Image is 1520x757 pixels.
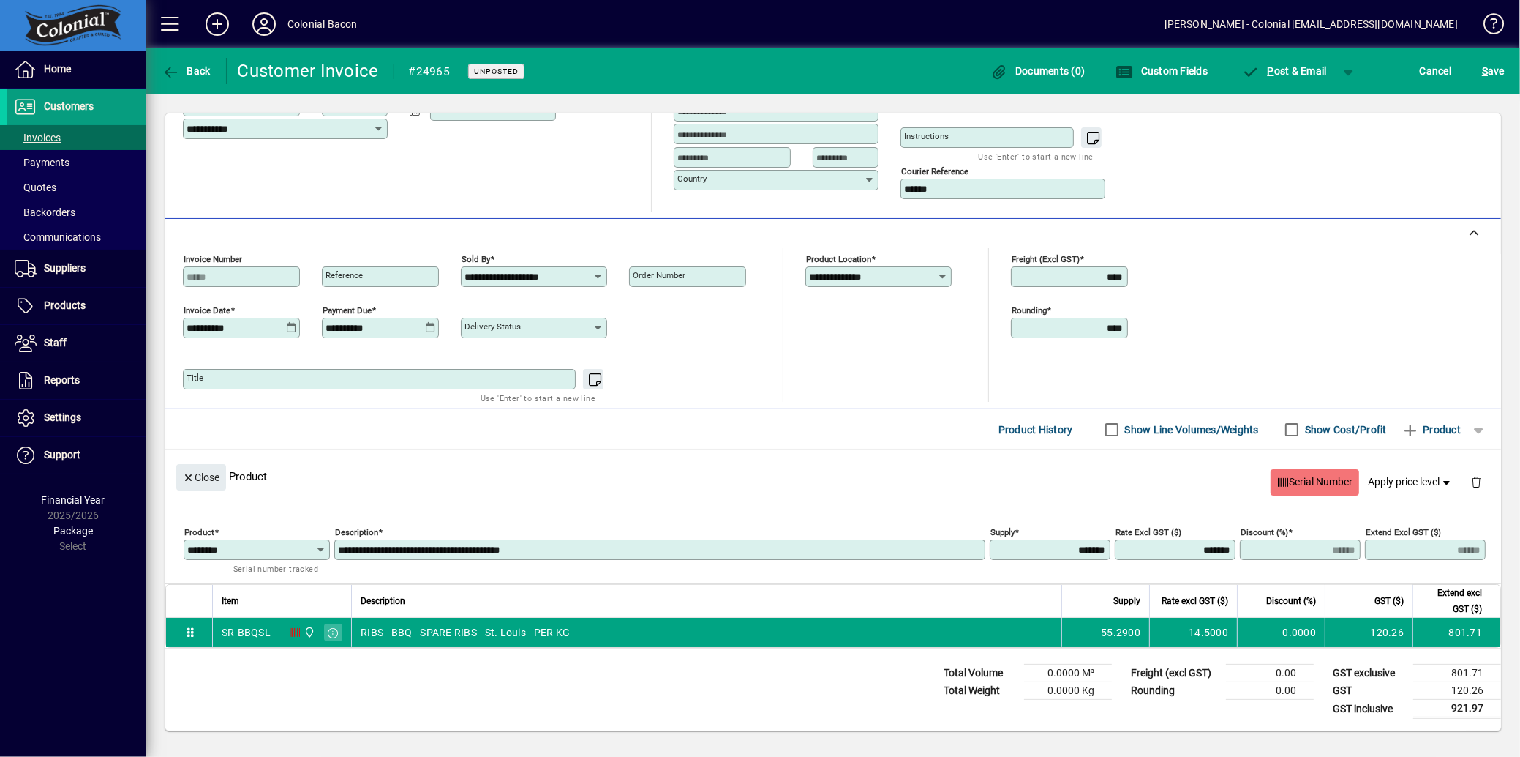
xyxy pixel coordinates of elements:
span: Product History [998,418,1073,441]
button: Close [176,464,226,491]
a: Staff [7,325,146,362]
span: Invoices [15,132,61,143]
mat-label: Invoice date [184,305,230,316]
span: Rate excl GST ($) [1162,593,1228,609]
span: Custom Fields [1115,65,1208,77]
td: 0.00 [1226,665,1314,682]
mat-label: Rounding [1012,305,1047,316]
mat-label: Reference [326,270,363,280]
span: Serial Number [1276,470,1353,494]
button: Cancel [1416,58,1456,84]
span: Payments [15,157,69,168]
span: ave [1482,59,1505,83]
span: Back [162,65,211,77]
mat-label: Discount (%) [1241,527,1288,537]
td: Total Volume [936,665,1024,682]
a: Home [7,51,146,88]
span: ost & Email [1242,65,1327,77]
a: Invoices [7,125,146,150]
a: Communications [7,225,146,250]
button: Post & Email [1235,58,1334,84]
a: Payments [7,150,146,175]
button: Documents (0) [987,58,1089,84]
a: Quotes [7,175,146,200]
mat-label: Payment due [323,305,372,316]
td: Freight (excl GST) [1124,665,1226,682]
a: Settings [7,400,146,436]
span: Unposted [474,67,519,76]
mat-label: Rate excl GST ($) [1115,527,1181,537]
span: Backorders [15,206,75,218]
button: Serial Number [1271,469,1359,496]
span: Customers [44,100,94,112]
div: Customer Invoice [238,59,379,83]
td: 120.26 [1325,618,1412,647]
button: Product History [993,417,1079,443]
td: 801.71 [1413,665,1501,682]
mat-label: Product location [806,254,871,264]
td: 801.71 [1412,618,1500,647]
mat-label: Invoice number [184,254,242,264]
span: Financial Year [42,494,105,506]
span: Reports [44,374,80,386]
span: Extend excl GST ($) [1422,585,1482,617]
td: GST exclusive [1325,665,1413,682]
span: RIBS - BBQ - SPARE RIBS - St. Louis - PER KG [361,625,570,640]
td: Total Weight [936,682,1024,700]
button: Apply price level [1363,469,1459,496]
div: 14.5000 [1159,625,1228,640]
span: Support [44,449,80,460]
span: Staff [44,337,67,348]
td: 0.0000 [1237,618,1325,647]
span: Product [1402,418,1461,441]
button: Product [1394,417,1468,443]
label: Show Cost/Profit [1302,422,1387,437]
mat-label: Country [677,174,707,184]
span: Description [361,593,405,609]
app-page-header-button: Delete [1459,475,1494,488]
span: Apply price level [1369,474,1453,490]
span: Supply [1113,593,1140,609]
a: Suppliers [7,250,146,287]
td: 0.0000 Kg [1024,682,1112,700]
span: Cancel [1420,59,1452,83]
span: P [1268,65,1274,77]
span: Close [182,466,220,490]
div: [PERSON_NAME] - Colonial [EMAIL_ADDRESS][DOMAIN_NAME] [1165,12,1458,36]
td: Rounding [1124,682,1226,700]
mat-label: Freight (excl GST) [1012,254,1080,264]
mat-label: Order number [633,270,685,280]
a: Knowledge Base [1472,3,1502,51]
button: Back [158,58,214,84]
span: Package [53,525,93,537]
mat-label: Extend excl GST ($) [1366,527,1441,537]
a: Reports [7,362,146,399]
div: #24965 [409,60,451,83]
mat-label: Sold by [462,254,490,264]
div: SR-BBQSL [222,625,271,640]
span: Item [222,593,239,609]
span: Suppliers [44,262,86,274]
button: Add [194,11,241,37]
mat-hint: Use 'Enter' to start a new line [979,148,1094,165]
span: Discount (%) [1266,593,1316,609]
mat-hint: Serial number tracked [233,560,318,577]
button: Save [1478,58,1508,84]
mat-label: Description [335,527,378,537]
span: GST ($) [1374,593,1404,609]
span: Communications [15,231,101,243]
app-page-header-button: Close [173,470,230,483]
span: Settings [44,411,81,423]
span: Documents (0) [990,65,1086,77]
button: Custom Fields [1112,58,1211,84]
span: S [1482,65,1488,77]
button: Profile [241,11,287,37]
a: Backorders [7,200,146,225]
td: 921.97 [1413,700,1501,718]
span: Home [44,63,71,75]
div: Product [165,450,1501,503]
span: 55.2900 [1101,625,1140,640]
div: Colonial Bacon [287,12,357,36]
mat-hint: Use 'Enter' to start a new line [481,389,595,406]
td: GST inclusive [1325,700,1413,718]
